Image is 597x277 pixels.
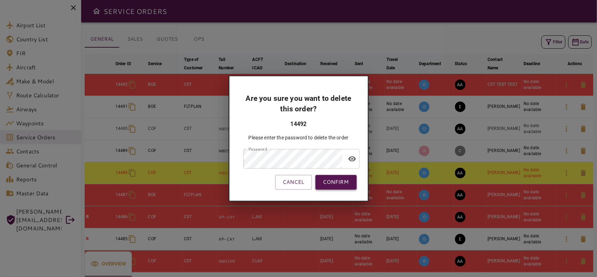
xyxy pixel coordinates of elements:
p: Please enter the password to delete the order [241,134,357,141]
label: Password [248,146,267,152]
button: CONFIRM [315,175,357,190]
button: CANCEL [275,175,312,190]
h2: Are you sure you want to delete this order? [241,93,357,114]
button: toggle password visibility [345,152,359,166]
h3: 14492 [241,120,357,129]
